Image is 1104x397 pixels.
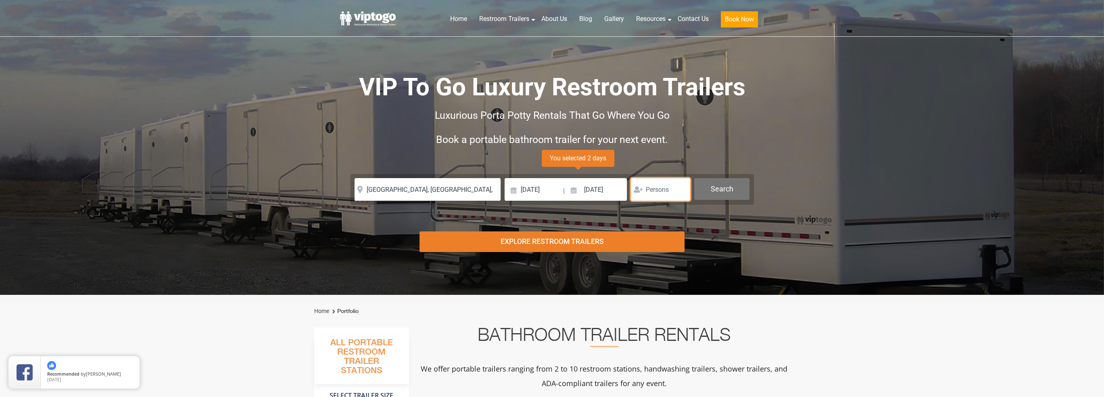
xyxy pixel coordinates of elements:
button: Search [694,178,749,200]
span: Book a portable bathroom trailer for your next event. [436,134,668,145]
a: Home [444,10,473,28]
h3: All Portable Restroom Trailer Stations [314,336,409,384]
span: VIP To Go Luxury Restroom Trailers [359,73,745,101]
span: [PERSON_NAME] [86,371,121,377]
a: About Us [535,10,573,28]
a: Contact Us [672,10,715,28]
input: Delivery [505,178,562,201]
img: Review Rating [17,364,33,380]
li: Portfolio [330,307,359,316]
a: Home [314,308,329,314]
span: | [563,178,565,204]
input: Persons [631,178,690,201]
h2: Bathroom Trailer Rentals [420,328,789,347]
span: Luxurious Porta Potty Rentals That Go Where You Go [435,109,670,121]
a: Resources [630,10,672,28]
a: Gallery [598,10,630,28]
a: Blog [573,10,598,28]
button: Book Now [721,11,758,27]
span: Recommended [47,371,79,377]
span: by [47,372,133,377]
p: We offer portable trailers ranging from 2 to 10 restroom stations, handwashing trailers, shower t... [420,361,789,391]
span: [DATE] [47,376,61,382]
span: You selected 2 days [542,150,614,167]
a: Restroom Trailers [473,10,535,28]
input: Pickup [566,178,627,201]
div: Explore Restroom Trailers [419,231,685,252]
img: thumbs up icon [47,361,56,370]
a: Book Now [715,10,764,32]
input: Where do you need your restroom? [355,178,501,201]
